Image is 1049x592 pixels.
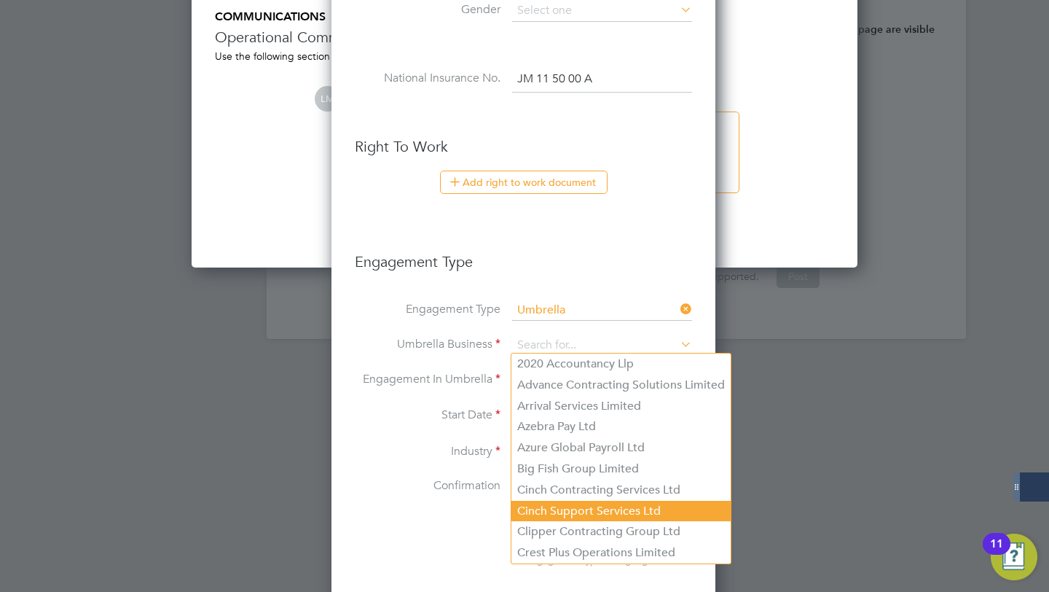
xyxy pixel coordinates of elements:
[509,478,553,493] span: Auto
[355,2,500,17] label: Gender
[355,372,500,387] label: Engagement In Umbrella
[990,544,1003,563] div: 11
[355,478,500,494] label: Confirmation
[511,501,731,522] li: Cinch Support Services Ltd
[511,437,731,459] li: Azure Global Payroll Ltd
[511,375,731,396] li: Advance Contracting Solutions Limited
[215,9,834,25] h5: COMMUNICATIONS
[511,480,731,501] li: Cinch Contracting Services Ltd
[215,28,834,47] h3: Operational Communications
[512,300,692,321] input: Select one
[355,238,692,271] h3: Engagement Type
[511,354,731,375] li: 2020 Accountancy Llp
[511,459,731,480] li: Big Fish Group Limited
[355,408,500,423] label: Start Date
[440,171,608,194] button: Add right to work document
[315,86,340,112] span: LM
[991,534,1037,580] button: Open Resource Center, 11 new notifications
[355,137,692,156] h3: Right To Work
[355,302,500,317] label: Engagement Type
[511,416,731,437] li: Azebra Pay Ltd
[509,527,565,542] span: Manual
[215,50,834,63] div: Use the following section to share any operational communications between Supply Chain participants.
[511,396,731,417] li: Arrival Services Limited
[511,542,731,564] li: Crest Plus Operations Limited
[355,337,500,352] label: Umbrella Business
[511,521,731,542] li: Clipper Contracting Group Ltd
[355,444,500,459] label: Industry
[355,71,500,86] label: National Insurance No.
[512,335,692,356] input: Search for...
